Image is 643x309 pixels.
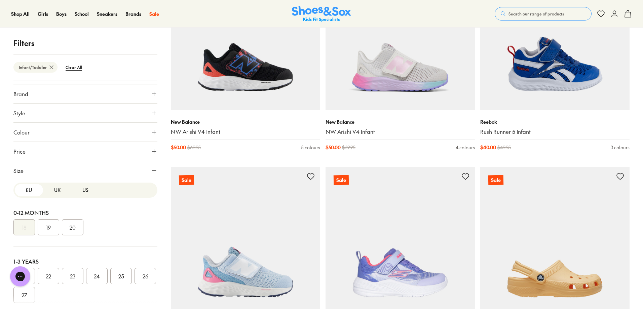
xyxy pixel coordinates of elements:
img: SNS_Logo_Responsive.svg [292,6,351,22]
button: Size [13,161,157,180]
a: Girls [38,10,48,17]
btn: Infant/Toddler [13,62,58,73]
a: Boys [56,10,67,17]
button: 20 [62,219,83,235]
span: $ 69.95 [342,144,355,151]
button: US [71,184,100,196]
button: 27 [13,287,35,303]
a: Shoes & Sox [292,6,351,22]
span: $ 69.95 [187,144,201,151]
button: 19 [38,219,59,235]
button: Brand [13,84,157,103]
a: Brands [125,10,141,17]
p: Filters [13,38,157,49]
div: 4 colours [456,144,475,151]
button: Colour [13,123,157,142]
span: Price [13,147,26,155]
a: Shop All [11,10,30,17]
div: 1-3 Years [13,257,157,265]
p: Sale [488,175,503,185]
p: Reebok [480,118,630,125]
div: 3 colours [611,144,630,151]
iframe: Gorgias live chat messenger [7,264,34,289]
span: Colour [13,128,30,136]
button: 24 [86,268,108,284]
button: Price [13,142,157,161]
span: $ 40.00 [480,144,496,151]
a: NW Arishi V4 Infant [326,128,475,136]
div: 0-12 Months [13,208,157,217]
button: 25 [110,268,132,284]
span: Size [13,166,24,175]
button: Search our range of products [495,7,592,21]
span: $ 49.95 [497,144,511,151]
span: Search our range of products [508,11,564,17]
a: Rush Runner 5 Infant [480,128,630,136]
button: 18 [13,219,35,235]
button: EU [15,184,43,196]
p: New Balance [326,118,475,125]
span: Style [13,109,25,117]
span: Brand [13,90,28,98]
div: 5 colours [301,144,320,151]
span: $ 50.00 [171,144,186,151]
a: School [75,10,89,17]
a: Sneakers [97,10,117,17]
p: Sale [334,175,349,185]
btn: Clear All [60,61,87,73]
button: 23 [62,268,83,284]
p: Sale [179,175,194,185]
button: 22 [38,268,59,284]
span: $ 50.00 [326,144,341,151]
a: NW Arishi V4 Infant [171,128,320,136]
a: Sale [149,10,159,17]
button: 26 [135,268,156,284]
p: New Balance [171,118,320,125]
button: Style [13,104,157,122]
button: UK [43,184,71,196]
